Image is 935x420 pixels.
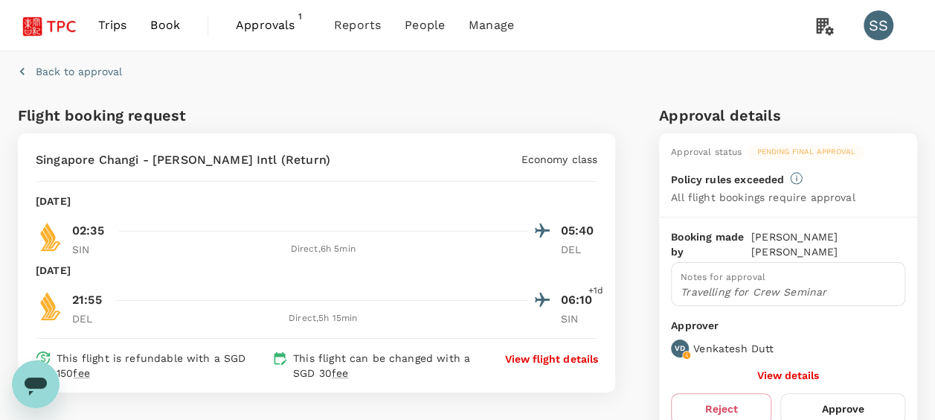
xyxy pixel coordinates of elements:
[560,242,597,257] p: DEL
[334,16,381,34] span: Reports
[405,16,445,34] span: People
[332,367,348,379] span: fee
[236,16,310,34] span: Approvals
[18,9,86,42] img: Tsao Pao Chee Group Pte Ltd
[588,284,603,299] span: +1d
[72,311,109,326] p: DEL
[57,351,266,381] p: This flight is refundable with a SGD 150
[36,64,122,79] p: Back to approval
[671,190,855,205] p: All flight bookings require approval
[681,284,896,299] p: Travelling for Crew Seminar
[560,222,597,240] p: 05:40
[36,291,65,321] img: SQ
[118,311,527,326] div: Direct , 5h 15min
[751,229,905,259] p: [PERSON_NAME] [PERSON_NAME]
[671,172,784,187] p: Policy rules exceeded
[675,343,685,354] p: VD
[864,10,893,40] div: SS
[36,222,65,252] img: SQ
[671,229,751,259] p: Booking made by
[36,263,71,278] p: [DATE]
[560,311,597,326] p: SIN
[72,291,102,309] p: 21:55
[98,16,127,34] span: Trips
[293,351,479,381] p: This flight can be changed with a SGD 30
[469,16,514,34] span: Manage
[73,367,89,379] span: fee
[150,16,180,34] span: Book
[560,291,597,309] p: 06:10
[757,369,819,381] button: View details
[659,104,917,127] h6: Approval details
[36,194,71,209] p: [DATE]
[12,360,60,408] iframe: Button to launch messaging window
[671,318,905,334] p: Approver
[671,145,742,160] div: Approval status
[292,9,307,24] span: 1
[72,242,109,257] p: SIN
[18,64,122,79] button: Back to approval
[521,152,597,167] p: Economy class
[72,222,104,240] p: 02:35
[36,151,330,169] p: Singapore Changi - [PERSON_NAME] Intl (Return)
[693,341,774,356] p: Venkatesh Dutt
[18,104,314,127] h6: Flight booking request
[748,147,864,157] span: Pending final approval
[681,272,765,282] span: Notes for approval
[505,351,597,366] button: View flight details
[118,242,527,257] div: Direct , 6h 5min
